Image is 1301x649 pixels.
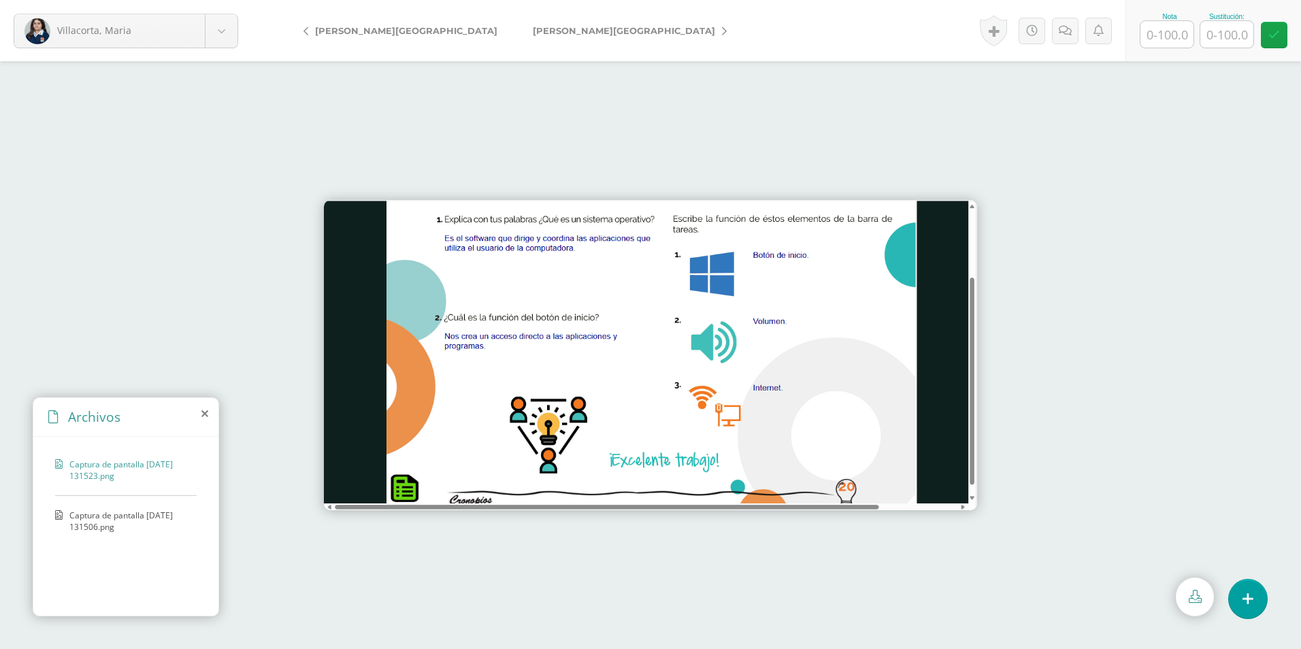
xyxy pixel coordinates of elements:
[201,408,208,419] i: close
[324,200,977,510] img: https://edoofiles.nyc3.digitaloceanspaces.com/belga/activity_submission/f48d8efd-365a-4efc-99bd-1...
[293,14,515,47] a: [PERSON_NAME][GEOGRAPHIC_DATA]
[515,14,738,47] a: [PERSON_NAME][GEOGRAPHIC_DATA]
[69,510,190,533] span: Captura de pantalla [DATE] 131506.png
[1200,21,1253,48] input: 0-100.0
[69,459,190,482] span: Captura de pantalla [DATE] 131523.png
[1140,21,1193,48] input: 0-100.0
[57,24,131,37] span: Villacorta, Maria
[14,14,237,48] a: Villacorta, Maria
[68,407,120,426] span: Archivos
[1200,13,1254,20] div: Sustitución:
[24,18,50,44] img: b890f77591f49798da51fa7698cd0ea4.png
[315,25,497,36] span: [PERSON_NAME][GEOGRAPHIC_DATA]
[533,25,715,36] span: [PERSON_NAME][GEOGRAPHIC_DATA]
[1140,13,1200,20] div: Nota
